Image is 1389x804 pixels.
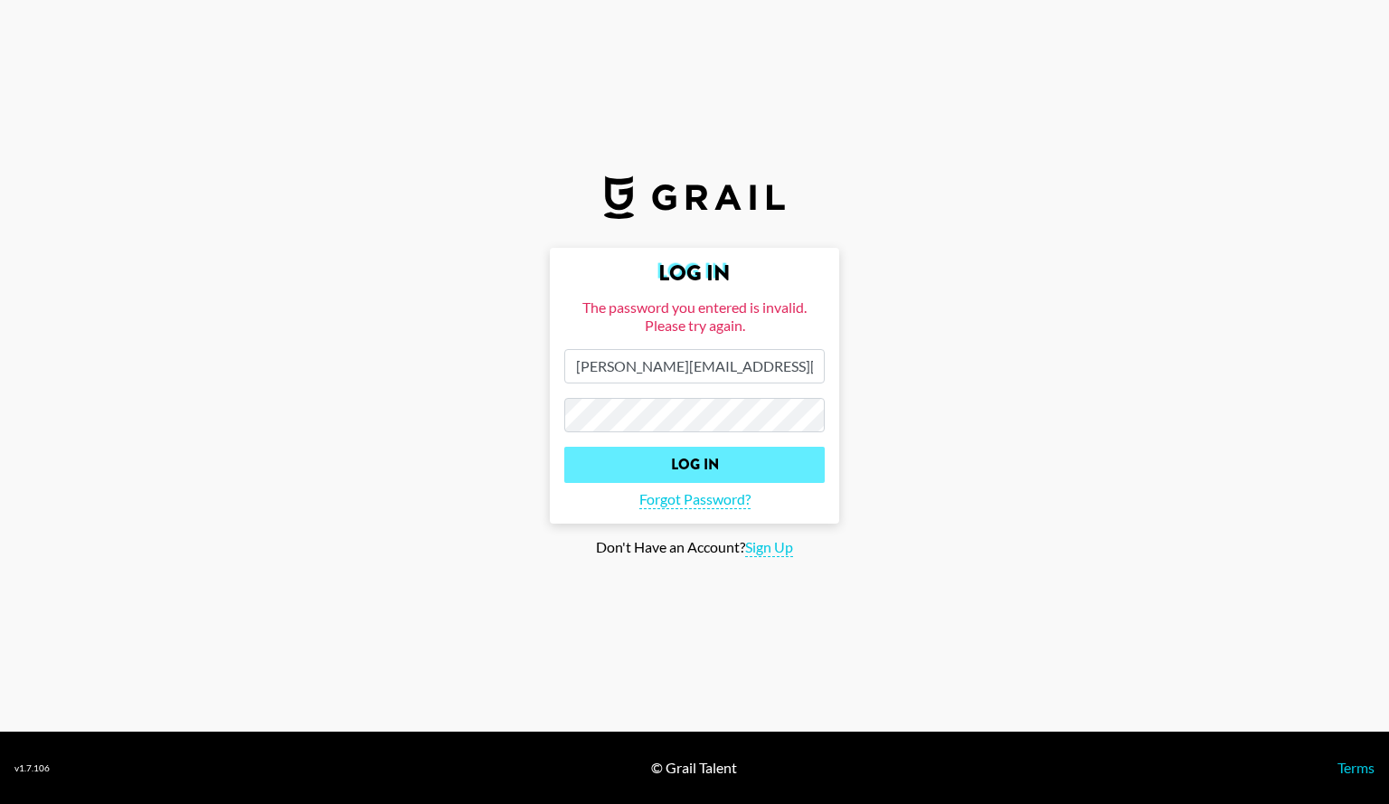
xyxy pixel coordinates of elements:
h2: Log In [564,262,825,284]
span: Sign Up [745,538,793,557]
div: © Grail Talent [651,759,737,777]
div: The password you entered is invalid. Please try again. [564,298,825,335]
img: Grail Talent Logo [604,175,785,219]
a: Terms [1337,759,1375,776]
span: Forgot Password? [639,490,751,509]
div: v 1.7.106 [14,762,50,774]
input: Email [564,349,825,383]
input: Log In [564,447,825,483]
div: Don't Have an Account? [14,538,1375,557]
